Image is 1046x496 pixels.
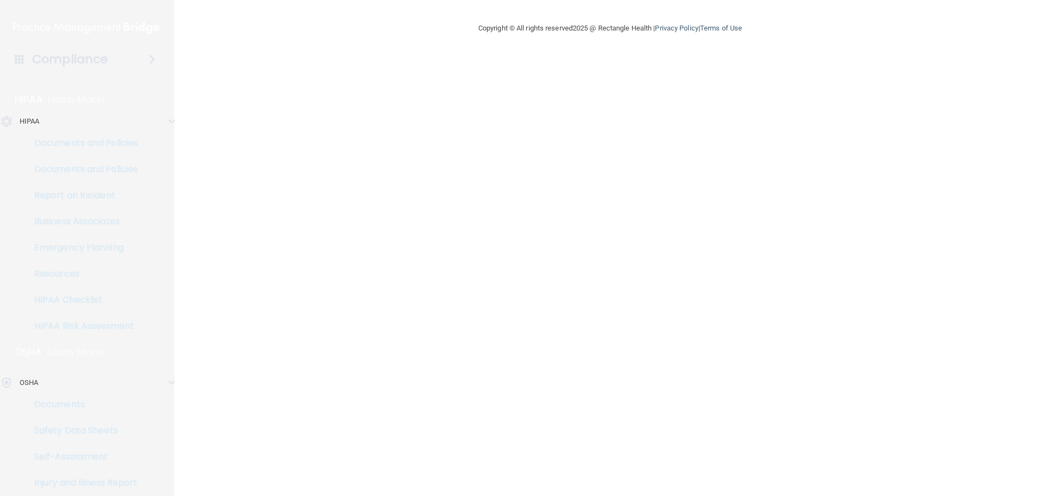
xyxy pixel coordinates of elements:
p: Documents [7,399,156,410]
p: HIPAA [15,93,42,106]
p: Resources [7,268,156,279]
a: Privacy Policy [655,24,698,32]
p: Self-Assessment [7,451,156,462]
h4: Compliance [32,52,108,67]
p: HIPAA Checklist [7,295,156,305]
p: Business Associates [7,216,156,227]
p: Safety Data Sheets [7,425,156,436]
p: HIPAA Risk Assessment [7,321,156,332]
p: Documents and Policies [7,164,156,175]
img: PMB logo [13,17,161,39]
p: HIPAA [20,115,40,128]
p: OSHA [15,346,42,359]
div: Copyright © All rights reserved 2025 @ Rectangle Health | | [411,11,809,46]
p: Report an Incident [7,190,156,201]
p: Documents and Policies [7,138,156,149]
a: Terms of Use [700,24,742,32]
p: OSHA [20,376,38,389]
p: Learn More! [48,93,106,106]
p: Emergency Planning [7,242,156,253]
p: Injury and Illness Report [7,477,156,488]
p: Learn More! [47,346,105,359]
